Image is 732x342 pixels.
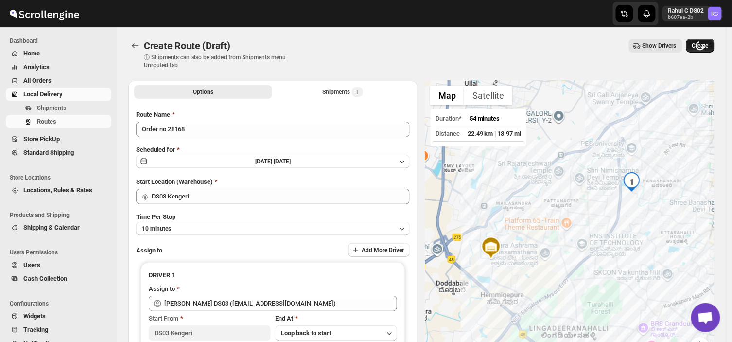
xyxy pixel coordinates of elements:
div: End At [276,314,397,324]
span: All Orders [23,77,52,84]
button: Selected Shipments [274,85,412,99]
span: Standard Shipping [23,149,74,156]
button: 10 minutes [136,222,410,235]
button: Shipments [6,101,111,115]
span: Locations, Rules & Rates [23,186,92,194]
span: Products and Shipping [10,211,112,219]
div: Open chat [691,303,720,332]
span: Add More Driver [362,246,404,254]
span: Dashboard [10,37,112,45]
span: Distance [436,130,460,137]
span: 1 [356,88,359,96]
button: Routes [128,39,142,53]
span: Scheduled for [136,146,175,153]
button: Analytics [6,60,111,74]
button: Widgets [6,309,111,323]
div: Assign to [149,284,175,294]
input: Eg: Bengaluru Route [136,122,410,137]
div: Shipments [323,87,363,97]
button: Home [6,47,111,60]
span: Create Route (Draft) [144,40,230,52]
span: [DATE] | [255,158,274,165]
span: Cash Collection [23,275,67,282]
p: b607ea-2b [668,15,704,20]
span: Local Delivery [23,90,63,98]
button: Loop back to start [276,325,397,341]
span: Routes [37,118,56,125]
div: 1 [622,172,642,192]
span: 54 minutes [470,115,500,122]
button: Users [6,258,111,272]
span: Home [23,50,40,57]
span: Tracking [23,326,48,333]
button: All Orders [6,74,111,88]
button: Locations, Rules & Rates [6,183,111,197]
span: Widgets [23,312,46,320]
span: Store PickUp [23,135,60,143]
button: Cash Collection [6,272,111,286]
span: Start Location (Warehouse) [136,178,213,185]
button: Tracking [6,323,111,337]
span: 22.49 km | 13.97 mi [468,130,522,137]
input: Search location [152,189,410,204]
button: Shipping & Calendar [6,221,111,234]
span: Users Permissions [10,249,112,256]
text: RC [712,11,718,17]
span: Show Drivers [643,42,677,50]
span: Users [23,261,40,269]
span: Start From [149,315,178,322]
button: [DATE]|[DATE] [136,155,410,168]
span: Store Locations [10,174,112,181]
span: Shipping & Calendar [23,224,80,231]
img: ScrollEngine [8,1,81,26]
span: Duration* [436,115,462,122]
p: Rahul C DS02 [668,7,704,15]
span: Options [193,88,213,96]
h3: DRIVER 1 [149,270,397,280]
button: Show Drivers [629,39,682,53]
button: Routes [6,115,111,128]
span: Shipments [37,104,67,111]
button: User menu [662,6,723,21]
span: Time Per Stop [136,213,175,220]
span: [DATE] [274,158,291,165]
button: Show satellite imagery [464,86,512,105]
input: Search assignee [164,296,397,311]
span: Configurations [10,300,112,307]
button: All Route Options [134,85,272,99]
span: Analytics [23,63,50,71]
span: 10 minutes [142,225,171,233]
button: Add More Driver [348,243,410,257]
button: Show street map [430,86,464,105]
span: Route Name [136,111,170,118]
span: Loop back to start [281,329,331,337]
span: Assign to [136,247,162,254]
p: ⓘ Shipments can also be added from Shipments menu Unrouted tab [144,54,297,69]
span: Rahul C DS02 [708,7,722,20]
